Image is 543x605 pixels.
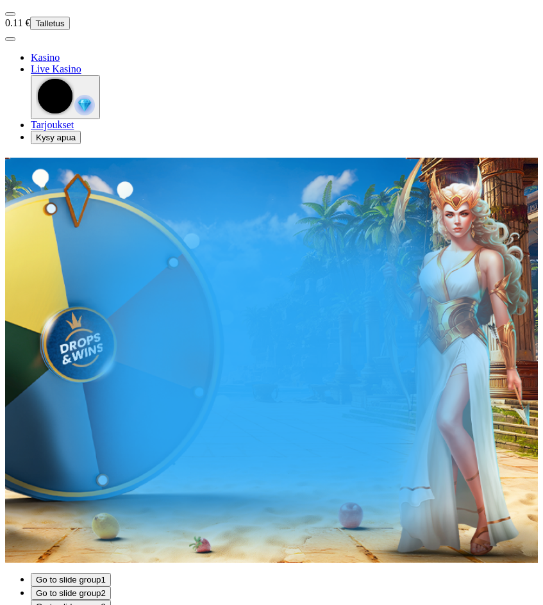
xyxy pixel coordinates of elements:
[5,37,15,41] button: menu
[74,95,95,115] img: reward-icon
[36,575,106,584] span: Go to slide group 1
[31,119,74,130] a: gift-inverted iconTarjoukset
[31,586,111,600] button: Go to slide group2
[31,75,100,119] button: reward-icon
[31,63,81,74] a: poker-chip iconLive Kasino
[31,119,74,130] span: Tarjoukset
[5,17,30,28] span: 0.11 €
[36,588,106,598] span: Go to slide group 2
[31,52,60,63] a: diamond iconKasino
[31,63,81,74] span: Live Kasino
[5,12,15,16] button: menu
[31,52,60,63] span: Kasino
[31,131,81,144] button: headphones iconKysy apua
[36,133,76,142] span: Kysy apua
[31,573,111,586] button: Go to slide group1
[30,17,69,30] button: Talletus
[35,19,64,28] span: Talletus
